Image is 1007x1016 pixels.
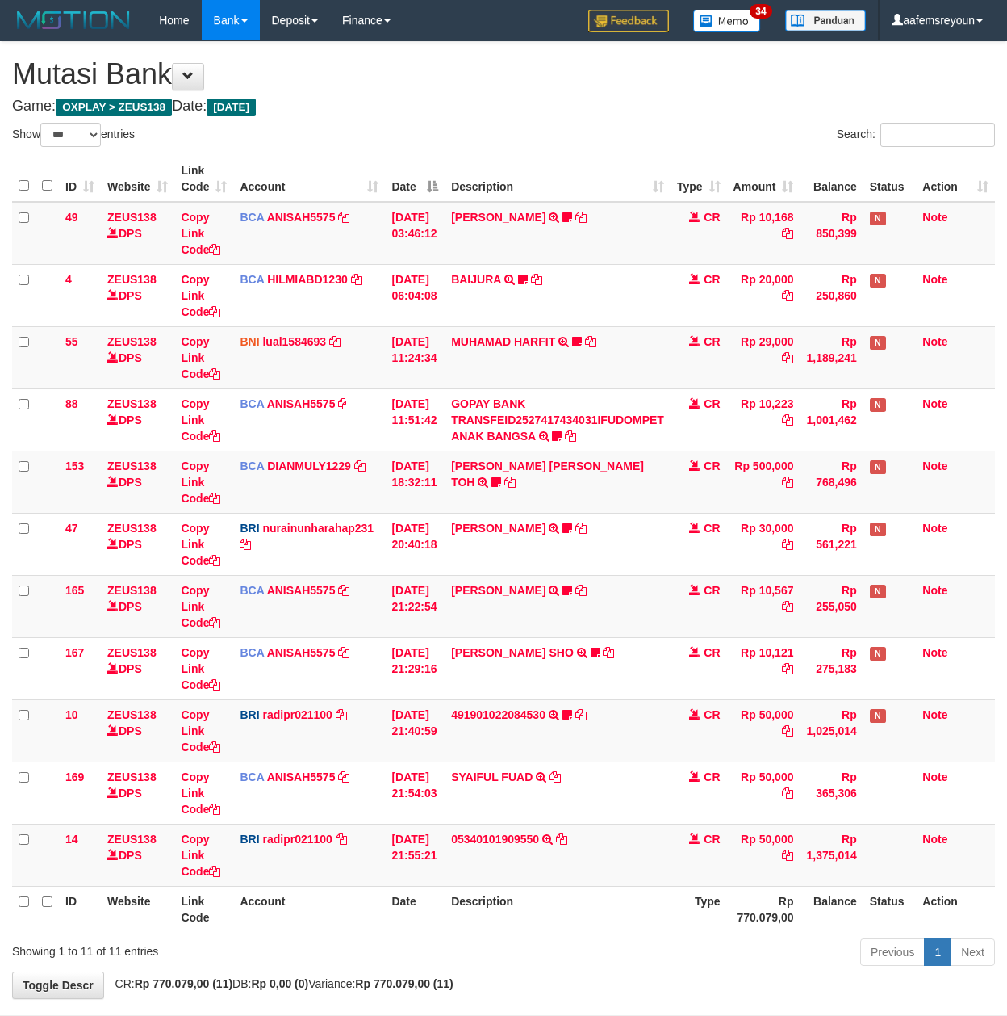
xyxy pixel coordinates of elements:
a: Copy Rp 500,000 to clipboard [782,476,793,489]
a: Copy ANISAH5575 to clipboard [338,770,349,783]
td: [DATE] 20:40:18 [385,513,445,575]
a: Copy HILMIABD1230 to clipboard [351,273,362,286]
th: Rp 770.079,00 [727,886,800,932]
strong: Rp 0,00 (0) [251,977,308,990]
a: radipr021100 [262,708,332,721]
td: Rp 20,000 [727,264,800,326]
span: BCA [240,584,264,597]
a: 491901022084530 [451,708,545,721]
span: 169 [65,770,84,783]
th: Date [385,886,445,932]
td: DPS [101,326,174,388]
td: [DATE] 21:40:59 [385,699,445,762]
th: Account [233,886,385,932]
span: [DATE] [207,99,256,116]
a: Copy lual1584693 to clipboard [329,335,341,348]
a: Copy nurainunharahap231 to clipboard [240,538,251,551]
a: HILMIABD1230 [267,273,348,286]
span: Has Note [870,212,886,225]
a: Copy Rp 50,000 to clipboard [782,849,793,862]
span: 165 [65,584,84,597]
a: Note [922,770,947,783]
td: Rp 250,860 [800,264,863,326]
strong: Rp 770.079,00 (11) [135,977,232,990]
span: 34 [750,4,771,19]
span: CR [704,522,720,535]
span: BRI [240,522,259,535]
td: [DATE] 21:29:16 [385,637,445,699]
td: Rp 10,121 [727,637,800,699]
img: Feedback.jpg [588,10,669,32]
a: ANISAH5575 [267,211,336,224]
a: Copy ANISAH5575 to clipboard [338,646,349,659]
a: Copy Link Code [181,584,220,629]
a: [PERSON_NAME] [451,522,545,535]
td: Rp 1,001,462 [800,388,863,451]
img: MOTION_logo.png [12,8,135,32]
span: BCA [240,273,264,286]
a: ZEUS138 [107,770,157,783]
span: Has Note [870,398,886,412]
a: Copy GOPAY BANK TRANSFEID2527417434031IFUDOMPET ANAK BANGSA to clipboard [565,430,576,443]
th: Balance [800,886,863,932]
div: Showing 1 to 11 of 11 entries [12,937,407,959]
span: CR [704,460,720,472]
a: Note [922,833,947,846]
a: Copy DIANMULY1229 to clipboard [354,460,366,472]
td: Rp 561,221 [800,513,863,575]
a: Copy ANISAH5575 to clipboard [338,397,349,410]
a: Copy CARINA OCTAVIA TOH to clipboard [504,476,516,489]
a: MUHAMAD HARFIT [451,335,555,348]
span: CR [704,397,720,410]
th: Balance [800,156,863,202]
td: [DATE] 18:32:11 [385,451,445,513]
a: Copy TIFFANY MEIK to clipboard [575,584,587,597]
a: ANISAH5575 [267,646,336,659]
th: Website: activate to sort column ascending [101,156,174,202]
td: DPS [101,264,174,326]
span: 49 [65,211,78,224]
a: Copy SYAIFUL FUAD to clipboard [549,770,561,783]
span: 55 [65,335,78,348]
a: ZEUS138 [107,708,157,721]
a: Note [922,646,947,659]
span: Has Note [870,460,886,474]
th: Link Code [174,886,233,932]
a: Copy Rp 29,000 to clipboard [782,351,793,364]
a: Copy Rp 10,168 to clipboard [782,227,793,240]
span: BCA [240,397,264,410]
a: Copy Rp 10,223 to clipboard [782,414,793,426]
a: BAIJURA [451,273,501,286]
td: Rp 850,399 [800,202,863,265]
span: Has Note [870,336,886,350]
a: Copy 491901022084530 to clipboard [575,708,587,721]
th: Date: activate to sort column descending [385,156,445,202]
h1: Mutasi Bank [12,58,995,90]
span: BCA [240,211,264,224]
span: Has Note [870,647,886,661]
td: [DATE] 21:55:21 [385,824,445,886]
td: Rp 30,000 [727,513,800,575]
a: 1 [924,938,951,966]
td: Rp 10,567 [727,575,800,637]
select: Showentries [40,123,101,147]
td: [DATE] 21:54:03 [385,762,445,824]
a: Note [922,335,947,348]
a: Copy Link Code [181,335,220,380]
a: ZEUS138 [107,335,157,348]
img: panduan.png [785,10,866,31]
th: ID [59,886,101,932]
a: Copy Link Code [181,833,220,878]
span: BCA [240,770,264,783]
a: Copy RISAL WAHYUDI to clipboard [575,522,587,535]
th: Amount: activate to sort column ascending [727,156,800,202]
a: Copy Rp 30,000 to clipboard [782,538,793,551]
strong: Rp 770.079,00 (11) [355,977,453,990]
a: Copy Link Code [181,522,220,567]
a: ZEUS138 [107,460,157,472]
a: DIANMULY1229 [267,460,351,472]
span: CR [704,584,720,597]
a: Copy MUHAMMAD HIQNI SHO to clipboard [603,646,614,659]
span: Has Note [870,585,886,598]
span: CR [704,273,720,286]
